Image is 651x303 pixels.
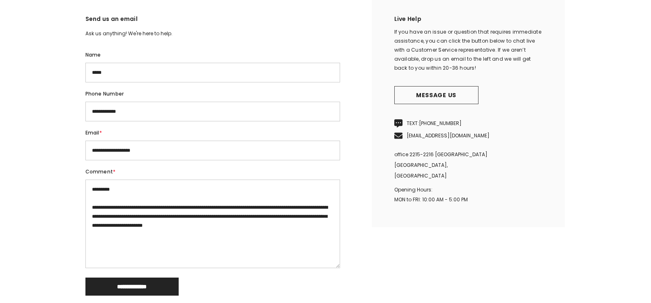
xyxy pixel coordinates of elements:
[394,14,542,27] h2: Live Help
[394,149,542,181] p: office 2215-2216 [GEOGRAPHIC_DATA] [GEOGRAPHIC_DATA], [GEOGRAPHIC_DATA]
[85,29,340,38] p: Ask us anything! We're here to help.
[394,185,542,205] p: Opening Hours: MON to FRI: 10:00 AM - 5:00 PM
[419,120,462,127] a: [PHONE_NUMBER]
[85,89,340,98] label: Phone number
[394,27,542,73] div: If you have an issue or question that requires immediate assistance, you can click the button bel...
[85,128,340,137] label: Email
[85,50,340,59] label: Name
[394,86,478,104] a: Message us
[85,167,340,176] label: Comment
[407,120,462,127] span: TEXT:
[85,14,340,29] h3: Send us an email
[407,132,490,139] a: [EMAIL_ADDRESS][DOMAIN_NAME]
